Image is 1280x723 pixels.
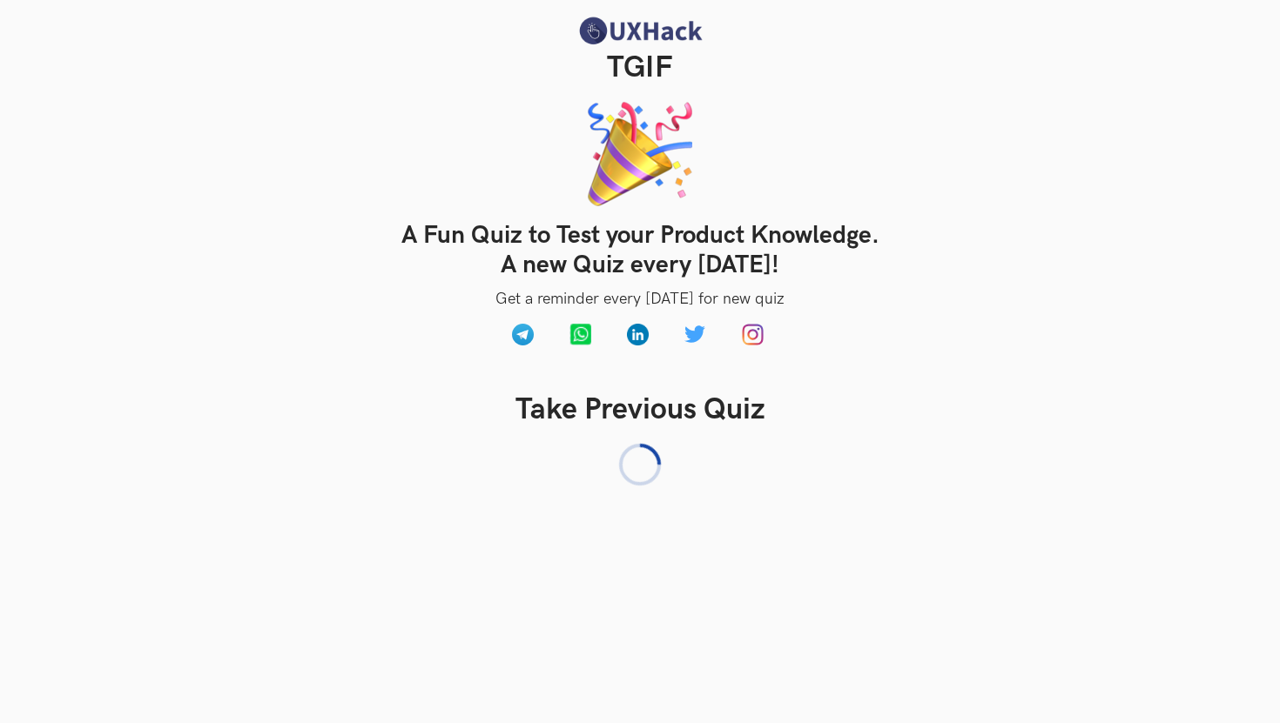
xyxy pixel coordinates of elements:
p: Get a reminder every [DATE] for new quiz [28,290,1252,308]
img: Whatsapp [569,324,591,345]
img: UXHack LinkedIn channel [627,324,649,345]
a: UXHack LinkedIn channel [611,311,669,363]
h3: A Fun Quiz to Test your Product Knowledge. A new Quiz every [DATE]! [28,221,1252,279]
img: Tgif banner [588,102,692,206]
h2: Take Previous Quiz [28,392,1252,428]
a: Telegram [496,311,554,363]
img: Instagram [742,324,764,345]
a: Instagram [726,311,784,363]
h2: TGIF [28,50,1252,86]
img: UXHack [575,16,705,46]
a: Whatsapp [554,311,611,363]
img: Telegram [512,324,534,345]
